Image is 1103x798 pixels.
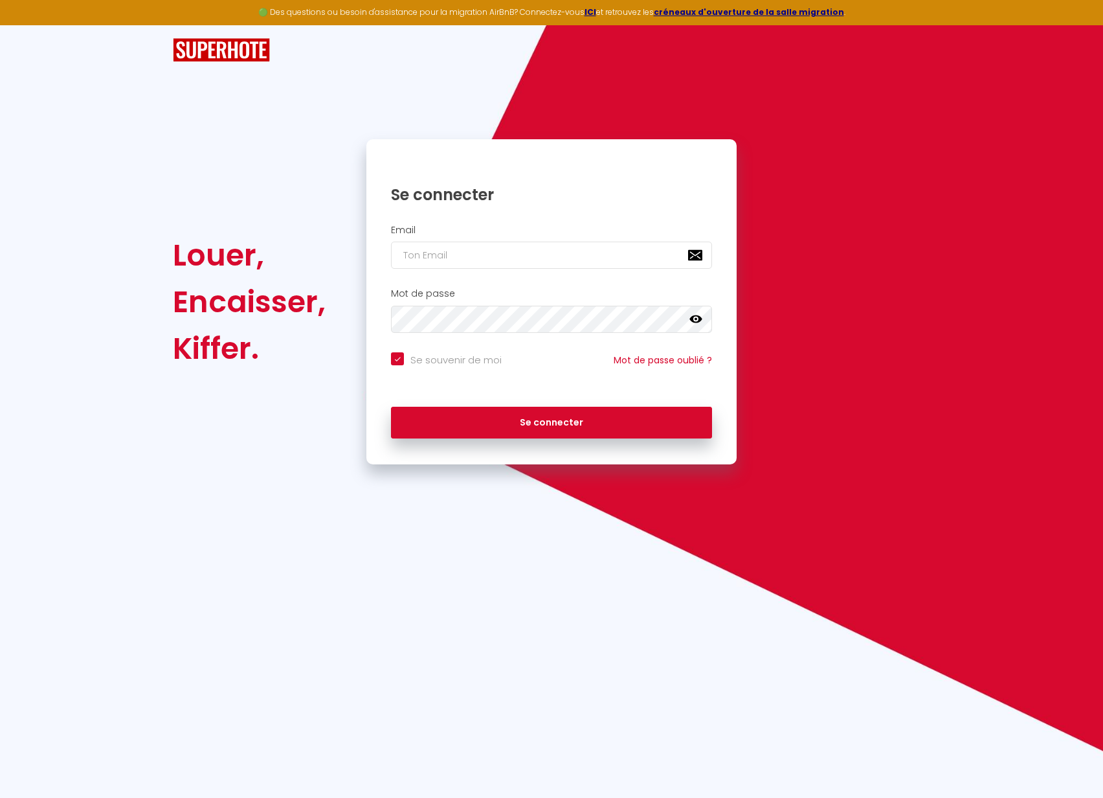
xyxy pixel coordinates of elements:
a: créneaux d'ouverture de la salle migration [654,6,844,17]
h2: Mot de passe [391,288,712,299]
input: Ton Email [391,242,712,269]
button: Se connecter [391,407,712,439]
div: Encaisser, [173,279,326,325]
div: Kiffer. [173,325,326,372]
div: Louer, [173,232,326,279]
a: Mot de passe oublié ? [614,354,712,367]
img: SuperHote logo [173,38,270,62]
h1: Se connecter [391,185,712,205]
a: ICI [585,6,596,17]
h2: Email [391,225,712,236]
